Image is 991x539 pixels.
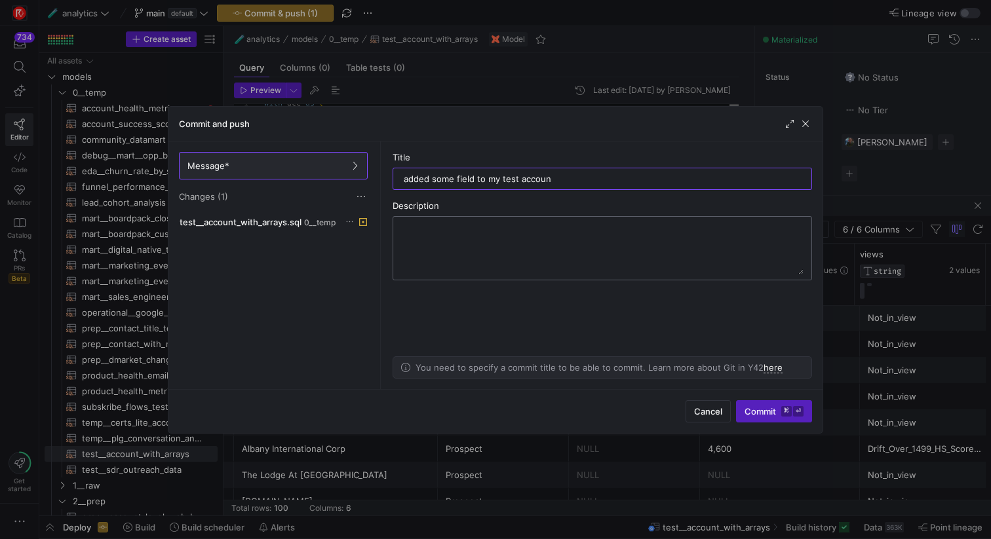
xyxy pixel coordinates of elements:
div: Description [393,200,812,211]
span: Message* [187,160,229,171]
kbd: ⏎ [793,406,804,417]
h3: Commit and push [179,119,250,129]
button: Commit⌘⏎ [736,400,812,422]
span: Commit [745,406,804,417]
button: test__account_with_arrays.sql0__temp [176,214,370,231]
span: 0__temp [304,218,336,227]
span: Cancel [694,406,722,417]
a: here [764,362,783,373]
span: Changes (1) [179,191,228,202]
button: Message* [179,152,368,179]
span: Title [393,152,410,162]
p: You need to specify a commit title to be able to commit. Learn more about Git in Y42 [416,362,783,373]
span: test__account_with_arrays.sql [180,217,301,227]
button: Cancel [686,400,731,422]
kbd: ⌘ [781,406,792,417]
